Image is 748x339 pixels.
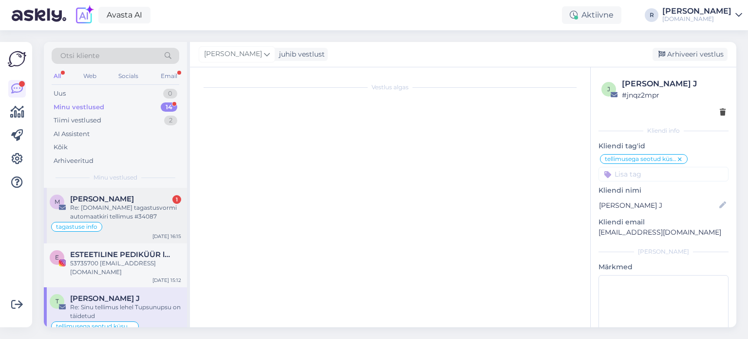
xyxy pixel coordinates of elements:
p: [EMAIL_ADDRESS][DOMAIN_NAME] [598,227,729,238]
span: tagastuse info [56,224,97,230]
div: [DOMAIN_NAME] [662,15,731,23]
div: Re: [DOMAIN_NAME] tagastusvormi automaatkiri tellimus #34087 [70,203,181,221]
div: Kõik [54,142,68,152]
p: Märkmed [598,262,729,272]
div: 1 [172,195,181,204]
div: Arhiveeritud [54,156,93,166]
span: j [607,85,610,93]
div: Kliendi info [598,126,729,135]
a: Avasta AI [98,7,150,23]
p: Kliendi nimi [598,185,729,196]
div: Minu vestlused [54,102,104,112]
div: 0 [163,89,177,99]
span: Otsi kliente [60,51,99,61]
div: Arhiveeri vestlus [653,48,728,61]
a: [PERSON_NAME][DOMAIN_NAME] [662,7,742,23]
div: R [645,8,658,22]
div: 53735700 [EMAIL_ADDRESS][DOMAIN_NAME] [70,259,181,277]
div: Email [159,70,179,82]
div: 2 [164,116,177,125]
span: [PERSON_NAME] [204,49,262,60]
div: [DATE] 16:15 [152,233,181,240]
img: Askly Logo [8,50,26,68]
span: tellimusega seotud küsumus [605,156,676,162]
div: Aktiivne [562,6,621,24]
div: Uus [54,89,66,99]
span: Minu vestlused [93,173,137,182]
span: Martynas Markvaldas [70,195,134,203]
div: juhib vestlust [275,49,325,60]
div: # jnqz2mpr [622,90,726,100]
p: Kliendi email [598,217,729,227]
div: [PERSON_NAME] [598,247,729,256]
span: Teele J [70,294,140,303]
span: ESTEETILINE PEDIKÜÜR l PROBLEEMSED JALAD [70,250,171,259]
div: [PERSON_NAME] J [622,78,726,90]
p: Kliendi tag'id [598,141,729,151]
div: [PERSON_NAME] [662,7,731,15]
img: explore-ai [74,5,94,25]
div: Re: Sinu tellimus lehel Tupsunupsu on täidetud [70,303,181,320]
input: Lisa nimi [599,200,717,211]
span: T [56,298,59,305]
div: Socials [116,70,140,82]
span: E [55,254,59,261]
span: tellimusega seotud küsumus [56,323,134,329]
div: Vestlus algas [200,83,580,92]
div: Web [81,70,98,82]
div: [DATE] 15:12 [152,277,181,284]
div: All [52,70,63,82]
span: M [55,198,60,205]
div: AI Assistent [54,129,90,139]
input: Lisa tag [598,167,729,181]
div: Tiimi vestlused [54,116,101,125]
div: 14 [161,102,177,112]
